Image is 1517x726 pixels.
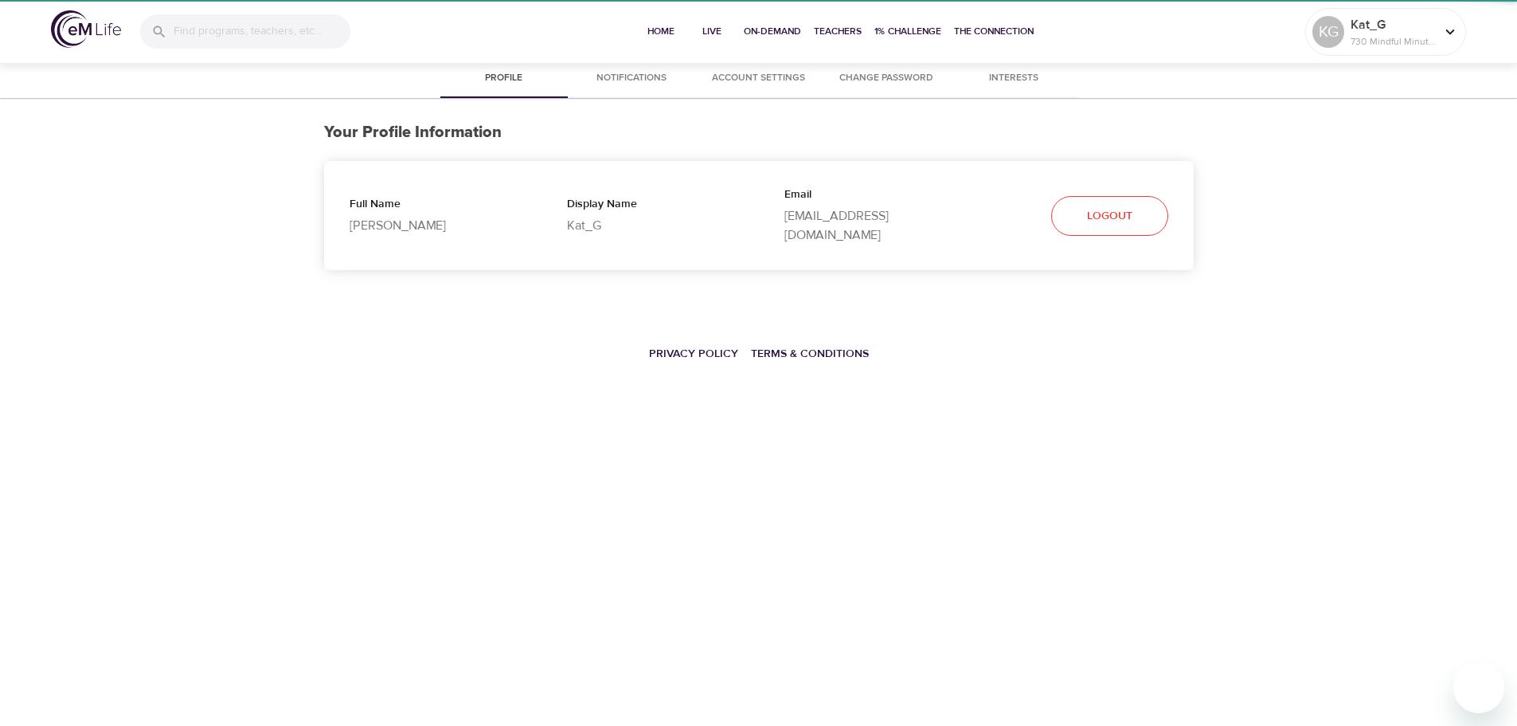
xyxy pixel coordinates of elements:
[832,70,940,87] span: Change Password
[960,70,1068,87] span: Interests
[874,23,941,40] span: 1% Challenge
[1453,662,1504,713] iframe: Button to launch messaging window
[1351,15,1435,34] p: Kat_G
[1087,206,1132,226] span: Logout
[744,23,801,40] span: On-Demand
[577,70,686,87] span: Notifications
[954,23,1034,40] span: The Connection
[350,196,516,216] p: Full Name
[814,23,862,40] span: Teachers
[784,206,951,245] p: [EMAIL_ADDRESS][DOMAIN_NAME]
[324,336,1194,371] nav: breadcrumb
[567,196,733,216] p: Display Name
[693,23,731,40] span: Live
[567,216,733,235] p: Kat_G
[642,23,680,40] span: Home
[705,70,813,87] span: Account Settings
[751,347,869,361] a: Terms & Conditions
[450,70,558,87] span: Profile
[350,216,516,235] p: [PERSON_NAME]
[784,186,951,206] p: Email
[1051,196,1168,237] button: Logout
[324,124,1194,142] h3: Your Profile Information
[1351,34,1435,49] p: 730 Mindful Minutes
[51,10,121,48] img: logo
[174,14,350,49] input: Find programs, teachers, etc...
[1312,16,1344,48] div: KG
[649,347,738,361] a: Privacy Policy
